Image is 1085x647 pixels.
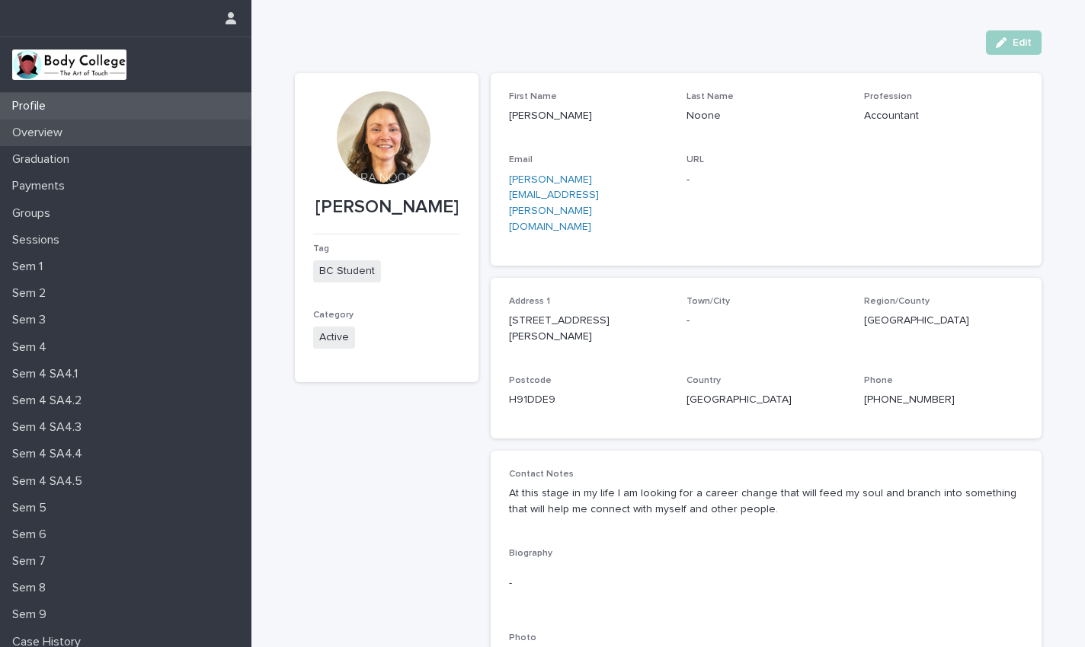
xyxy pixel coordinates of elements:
[313,196,460,218] p: [PERSON_NAME]
[509,174,599,232] a: [PERSON_NAME][EMAIL_ADDRESS][PERSON_NAME][DOMAIN_NAME]
[6,340,59,355] p: Sem 4
[864,376,893,385] span: Phone
[6,233,72,247] p: Sessions
[509,108,668,124] p: [PERSON_NAME]
[986,30,1042,55] button: Edit
[509,313,668,345] p: [STREET_ADDRESS][PERSON_NAME]
[509,549,552,558] span: Biography
[313,244,329,253] span: Tag
[509,470,574,479] span: Contact Notes
[313,260,381,282] span: BC Student
[509,486,1023,518] p: At this stage in my life I am looking for a career change that will feed my soul and branch into ...
[1013,37,1032,48] span: Edit
[509,92,557,101] span: First Name
[6,313,58,327] p: Sem 3
[509,155,533,164] span: Email
[864,394,955,405] a: [PHONE_NUMBER]
[313,327,355,349] span: Active
[509,376,552,385] span: Postcode
[687,172,846,188] p: -
[313,311,354,320] span: Category
[864,313,1023,329] p: [GEOGRAPHIC_DATA]
[687,155,704,164] span: URL
[687,108,846,124] p: Noone
[6,179,77,193] p: Payments
[6,260,55,274] p: Sem 1
[687,376,721,385] span: Country
[6,447,94,461] p: Sem 4 SA4.4
[6,474,94,489] p: Sem 4 SA4.5
[12,49,126,80] img: xvtzy2PTuGgGH0xbwGb2
[687,313,846,329] p: -
[864,92,912,101] span: Profession
[6,99,58,113] p: Profile
[509,633,536,642] span: Photo
[6,554,58,569] p: Sem 7
[509,575,1023,591] p: -
[6,367,90,381] p: Sem 4 SA4.1
[6,607,59,622] p: Sem 9
[509,392,668,408] p: H91DDE9
[6,501,59,515] p: Sem 5
[6,394,94,408] p: Sem 4 SA4.2
[6,420,94,435] p: Sem 4 SA4.3
[6,286,58,301] p: Sem 2
[6,126,75,140] p: Overview
[6,152,82,167] p: Graduation
[687,392,846,408] p: [GEOGRAPHIC_DATA]
[864,297,930,306] span: Region/County
[687,297,730,306] span: Town/City
[6,206,62,221] p: Groups
[6,581,58,595] p: Sem 8
[687,92,734,101] span: Last Name
[509,297,550,306] span: Address 1
[864,108,1023,124] p: Accountant
[6,527,59,542] p: Sem 6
